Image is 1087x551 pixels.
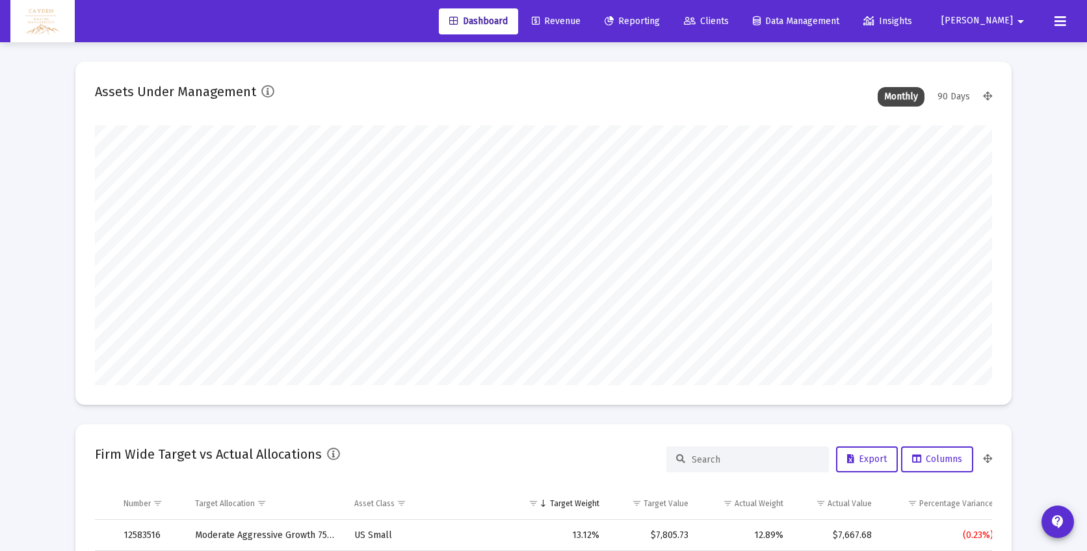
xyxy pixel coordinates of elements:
span: Show filter options for column 'Target Allocation' [257,498,267,508]
td: Column Asset Class [345,488,515,519]
div: Target Weight [550,498,599,509]
span: [PERSON_NAME] [941,16,1013,27]
div: $7,805.73 [618,529,688,542]
button: Columns [901,446,973,472]
div: Actual Weight [735,498,783,509]
span: Clients [684,16,729,27]
span: Show filter options for column 'Number' [153,498,163,508]
span: Columns [912,454,962,465]
td: Column Number [114,488,186,519]
span: Export [847,454,887,465]
span: Show filter options for column 'Target Weight' [529,498,538,508]
span: Show filter options for column 'Percentage Variance' [908,498,917,508]
td: Column Target Weight [514,488,609,519]
td: Moderate Aggressive Growth 75/25 [186,520,345,551]
input: Search [692,454,819,465]
td: Column Actual Value [792,488,882,519]
a: Revenue [521,8,591,34]
span: Dashboard [449,16,508,27]
span: Revenue [532,16,581,27]
span: Insights [863,16,912,27]
td: 12583516 [114,520,186,551]
div: 90 Days [931,87,976,107]
td: Column Actual Weight [698,488,792,519]
h2: Firm Wide Target vs Actual Allocations [95,444,322,465]
span: Show filter options for column 'Actual Value' [816,498,826,508]
button: Export [836,446,898,472]
div: 13.12% [523,529,599,542]
span: Reporting [605,16,660,27]
div: Percentage Variance [919,498,993,509]
td: Column Target Value [609,488,697,519]
div: Target Allocation [195,498,255,509]
a: Data Management [742,8,850,34]
td: Column Percentage Variance [881,488,1002,519]
a: Insights [853,8,923,34]
button: [PERSON_NAME] [926,8,1044,34]
mat-icon: contact_support [1050,514,1066,530]
div: 12.89% [707,529,783,542]
span: Show filter options for column 'Target Value' [632,498,642,508]
span: Show filter options for column 'Asset Class' [397,498,406,508]
a: Clients [674,8,739,34]
span: Data Management [753,16,839,27]
mat-icon: arrow_drop_down [1013,8,1028,34]
div: (0.23%) [890,529,993,542]
div: Number [124,498,151,509]
a: Reporting [594,8,670,34]
div: Target Value [644,498,688,509]
div: $7,667.68 [802,529,872,542]
h2: Assets Under Management [95,81,256,102]
a: Dashboard [439,8,518,34]
div: Monthly [878,87,924,107]
td: Column Target Allocation [186,488,345,519]
img: Dashboard [20,8,65,34]
td: US Small [345,520,515,551]
div: Actual Value [828,498,872,509]
span: Show filter options for column 'Actual Weight' [723,498,733,508]
div: Asset Class [354,498,395,509]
